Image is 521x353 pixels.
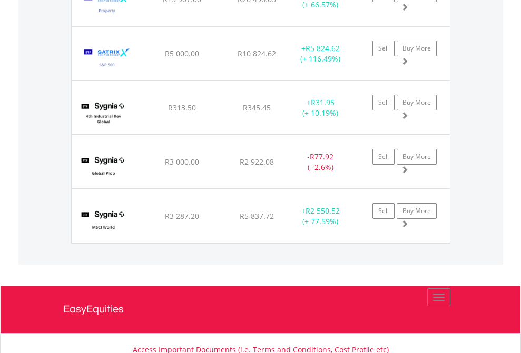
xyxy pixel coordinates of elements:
a: Sell [372,41,395,56]
span: R2 922.08 [240,157,274,167]
span: R345.45 [243,103,271,113]
span: R3 000.00 [165,157,199,167]
span: R313.50 [168,103,196,113]
span: R31.95 [311,97,335,107]
a: Buy More [397,149,437,165]
span: R3 287.20 [165,211,199,221]
img: TFSA.SYGP.png [77,148,130,186]
span: R5 000.00 [165,48,199,58]
span: R10 824.62 [238,48,276,58]
span: R5 824.62 [306,43,340,53]
a: Buy More [397,41,437,56]
img: TFSA.SYG4IR.png [77,94,130,132]
a: Buy More [397,95,437,110]
a: EasyEquities [63,286,458,333]
a: Sell [372,149,395,165]
div: - (- 2.6%) [288,152,353,173]
div: + (+ 116.49%) [288,43,353,64]
span: R77.92 [310,152,333,162]
img: TFSA.STX500.png [77,40,137,77]
div: + (+ 77.59%) [288,206,353,227]
img: TFSA.SYGWD.png [77,203,130,240]
a: Buy More [397,203,437,219]
div: + (+ 10.19%) [288,97,353,118]
span: R5 837.72 [240,211,274,221]
a: Sell [372,203,395,219]
span: R2 550.52 [306,206,340,216]
a: Sell [372,95,395,110]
